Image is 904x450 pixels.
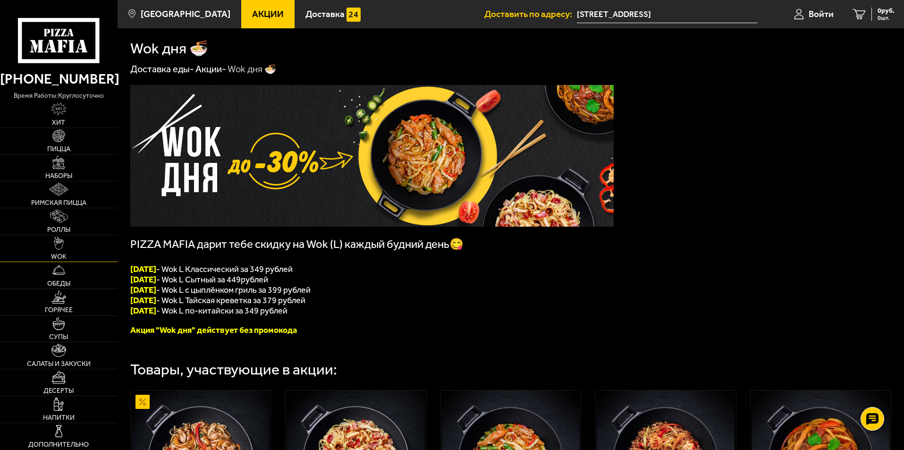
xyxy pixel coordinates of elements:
[195,63,226,75] a: Акции-
[130,274,241,285] span: - Wok L Сытный за 449
[130,362,337,377] div: Товары, участвующие в акции:
[130,295,305,306] span: - Wok L Тайская креветка за 379 рублей
[130,325,297,335] span: Акция "Wok дня" действует без промокода
[47,280,70,287] span: Обеды
[28,442,89,448] span: Дополнительно
[130,274,156,285] font: [DATE]
[130,264,293,274] span: - Wok L Классический за 349 рублей
[43,415,75,421] span: Напитки
[878,15,895,21] span: 0 шт.
[130,306,287,316] span: - Wok L по-китайски за 349 рублей
[51,254,67,260] span: WOK
[45,307,73,314] span: Горячее
[130,85,614,227] img: 1024x1024
[241,274,268,285] span: рублей
[130,285,311,295] span: - Wok L с цыплёнком гриль за 399 рублей
[130,306,156,316] font: [DATE]
[130,41,208,56] h1: Wok дня 🍜
[130,264,156,274] font: [DATE]
[130,238,464,251] span: PIZZA MAFIA дарит тебе скидку на Wok (L) каждый будний день😋
[484,9,577,18] span: Доставить по адресу:
[577,6,758,23] span: Рижский проспект, 24-26
[43,388,74,394] span: Десерты
[47,146,70,153] span: Пицца
[878,8,895,14] span: 0 руб.
[141,9,230,18] span: [GEOGRAPHIC_DATA]
[346,8,361,22] img: 15daf4d41897b9f0e9f617042186c801.svg
[228,63,276,76] div: Wok дня 🍜
[31,200,86,206] span: Римская пицца
[47,227,70,233] span: Роллы
[130,63,194,75] a: Доставка еды-
[52,119,65,126] span: Хит
[49,334,68,340] span: Супы
[135,395,150,409] img: Акционный
[45,173,72,179] span: Наборы
[130,295,156,306] font: [DATE]
[27,361,91,367] span: Салаты и закуски
[305,9,345,18] span: Доставка
[130,285,156,295] font: [DATE]
[577,6,758,23] input: Ваш адрес доставки
[809,9,834,18] span: Войти
[252,9,284,18] span: Акции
